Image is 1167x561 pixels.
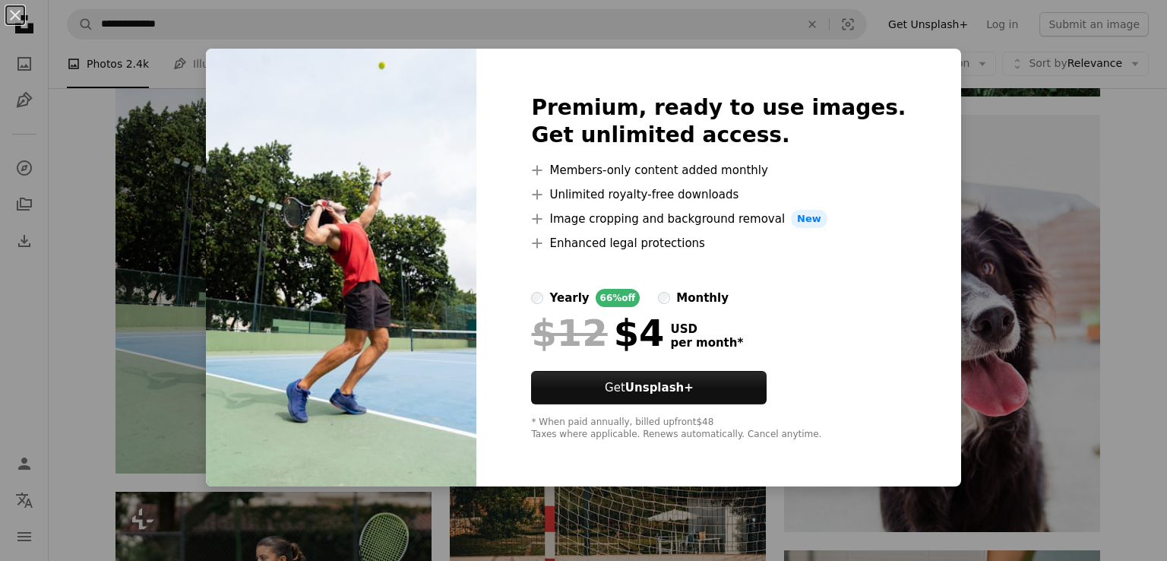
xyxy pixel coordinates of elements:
[531,417,906,441] div: * When paid annually, billed upfront $48 Taxes where applicable. Renews automatically. Cancel any...
[549,289,589,307] div: yearly
[625,381,694,395] strong: Unsplash+
[670,336,743,350] span: per month *
[531,371,767,404] button: GetUnsplash+
[596,289,640,307] div: 66% off
[531,185,906,204] li: Unlimited royalty-free downloads
[658,292,670,304] input: monthly
[531,161,906,179] li: Members-only content added monthly
[531,313,607,353] span: $12
[670,322,743,336] span: USD
[531,292,543,304] input: yearly66%off
[531,234,906,252] li: Enhanced legal protections
[531,94,906,149] h2: Premium, ready to use images. Get unlimited access.
[206,49,476,487] img: premium_photo-1707423386429-20a9996d1c2f
[676,289,729,307] div: monthly
[531,313,664,353] div: $4
[531,210,906,228] li: Image cropping and background removal
[791,210,827,228] span: New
